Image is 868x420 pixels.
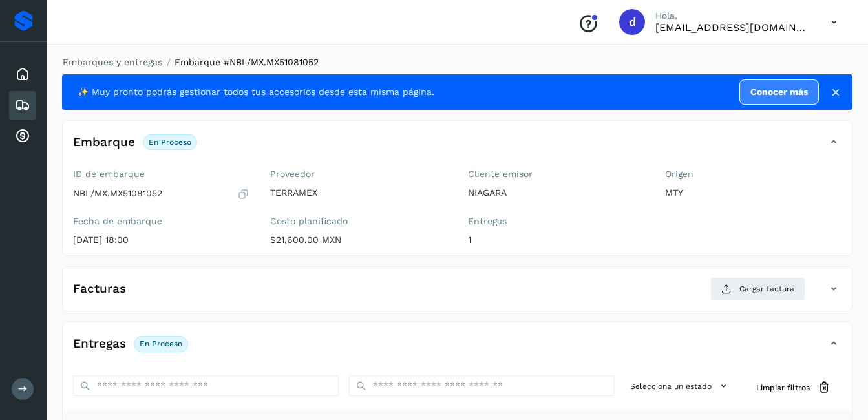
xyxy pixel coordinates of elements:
div: EntregasEn proceso [63,333,852,365]
span: Embarque #NBL/MX.MX51081052 [175,57,319,67]
label: Costo planificado [270,216,447,227]
label: ID de embarque [73,169,249,180]
span: Limpiar filtros [756,382,810,394]
h4: Embarque [73,135,135,150]
span: ✨ Muy pronto podrás gestionar todos tus accesorios desde esta misma página. [78,85,434,99]
p: MTY [665,187,842,198]
div: Cuentas por cobrar [9,122,36,151]
p: En proceso [149,138,191,147]
div: Inicio [9,60,36,89]
p: dcordero@grupoterramex.com [655,21,810,34]
label: Origen [665,169,842,180]
span: Cargar factura [739,283,794,295]
h4: Entregas [73,337,126,352]
p: En proceso [140,339,182,348]
label: Entregas [468,216,644,227]
div: EmbarqueEn proceso [63,131,852,163]
p: TERRAMEX [270,187,447,198]
p: NIAGARA [468,187,644,198]
p: 1 [468,235,644,246]
button: Selecciona un estado [625,375,736,397]
h4: Facturas [73,282,126,297]
div: Embarques [9,91,36,120]
label: Fecha de embarque [73,216,249,227]
a: Embarques y entregas [63,57,162,67]
button: Limpiar filtros [746,375,842,399]
p: [DATE] 18:00 [73,235,249,246]
label: Proveedor [270,169,447,180]
label: Cliente emisor [468,169,644,180]
nav: breadcrumb [62,56,852,69]
button: Cargar factura [710,277,805,300]
a: Conocer más [739,79,819,105]
p: Hola, [655,10,810,21]
p: NBL/MX.MX51081052 [73,188,162,199]
div: FacturasCargar factura [63,277,852,311]
p: $21,600.00 MXN [270,235,447,246]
